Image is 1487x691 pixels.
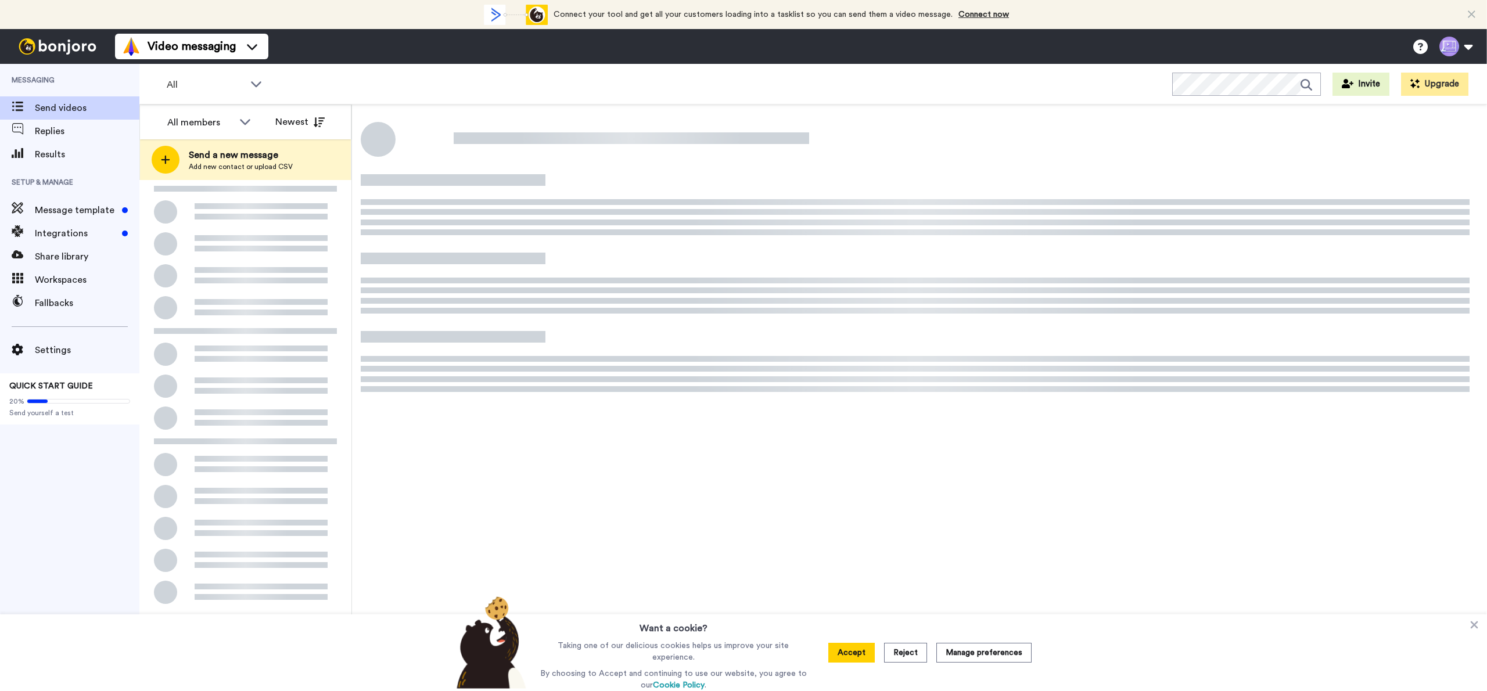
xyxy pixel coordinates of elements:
[537,668,810,691] p: By choosing to Accept and continuing to use our website, you agree to our .
[167,116,234,129] div: All members
[189,148,293,162] span: Send a new message
[122,37,141,56] img: vm-color.svg
[640,614,707,635] h3: Want a cookie?
[446,596,532,689] img: bear-with-cookie.png
[189,162,293,171] span: Add new contact or upload CSV
[14,38,101,55] img: bj-logo-header-white.svg
[653,681,705,689] a: Cookie Policy
[35,296,139,310] span: Fallbacks
[1401,73,1468,96] button: Upgrade
[148,38,236,55] span: Video messaging
[9,397,24,406] span: 20%
[936,643,1032,663] button: Manage preferences
[828,643,875,663] button: Accept
[884,643,927,663] button: Reject
[35,124,139,138] span: Replies
[167,78,245,92] span: All
[1332,73,1389,96] button: Invite
[35,343,139,357] span: Settings
[267,110,333,134] button: Newest
[35,101,139,115] span: Send videos
[35,147,139,161] span: Results
[484,5,548,25] div: animation
[9,408,130,418] span: Send yourself a test
[9,382,93,390] span: QUICK START GUIDE
[35,203,117,217] span: Message template
[35,273,139,287] span: Workspaces
[35,250,139,264] span: Share library
[537,640,810,663] p: Taking one of our delicious cookies helps us improve your site experience.
[958,10,1009,19] a: Connect now
[554,10,953,19] span: Connect your tool and get all your customers loading into a tasklist so you can send them a video...
[35,226,117,240] span: Integrations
